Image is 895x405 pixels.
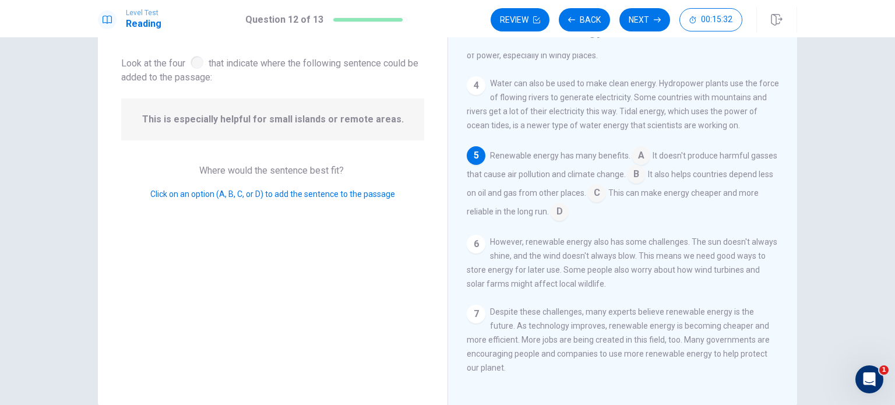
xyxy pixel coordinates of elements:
iframe: Intercom live chat [855,365,883,393]
span: D [550,202,569,221]
span: 1 [879,365,889,375]
span: Look at the four that indicate where the following sentence could be added to the passage: [121,54,424,84]
span: B [627,165,646,184]
span: Click on an option (A, B, C, or D) to add the sentence to the passage [150,189,395,199]
span: A [632,146,650,165]
span: Despite these challenges, many experts believe renewable energy is the future. As technology impr... [467,307,770,372]
span: Renewable energy has many benefits. [490,151,630,160]
h1: Question 12 of 13 [245,13,323,27]
div: 4 [467,76,485,95]
span: C [587,184,606,202]
button: 00:15:32 [679,8,742,31]
button: Next [619,8,670,31]
h1: Reading [126,17,161,31]
span: Level Test [126,9,161,17]
span: This is especially helpful for small islands or remote areas. [142,112,404,126]
button: Back [559,8,610,31]
span: This can make energy cheaper and more reliable in the long run. [467,188,759,216]
span: Where would the sentence best fit? [199,165,346,176]
div: 5 [467,146,485,165]
span: However, renewable energy also has some challenges. The sun doesn't always shine, and the wind do... [467,237,777,288]
span: 00:15:32 [701,15,732,24]
button: Review [491,8,549,31]
div: 7 [467,305,485,323]
span: Water can also be used to make clean energy. Hydropower plants use the force of flowing rivers to... [467,79,779,130]
div: 6 [467,235,485,253]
